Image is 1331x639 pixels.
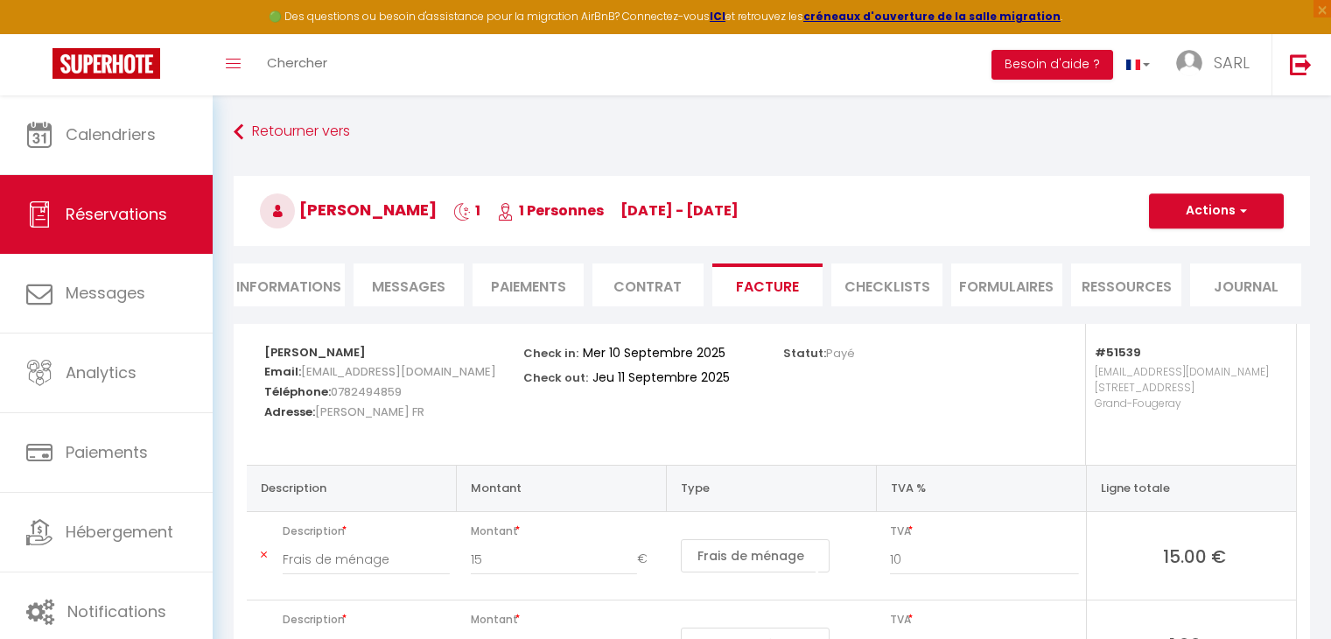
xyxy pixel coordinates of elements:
[710,9,725,24] a: ICI
[372,277,445,297] span: Messages
[667,465,877,511] th: Type
[1176,50,1202,76] img: ...
[890,607,1078,632] span: TVA
[620,200,739,221] span: [DATE] - [DATE]
[826,345,855,362] span: Payé
[457,465,667,511] th: Montant
[523,341,578,362] p: Check in:
[53,48,160,79] img: Super Booking
[264,404,315,420] strong: Adresse:
[453,200,480,221] span: 1
[592,263,704,306] li: Contrat
[66,203,167,225] span: Réservations
[234,116,1310,148] a: Retourner vers
[264,383,331,400] strong: Téléphone:
[803,9,1061,24] a: créneaux d'ouverture de la salle migration
[831,263,942,306] li: CHECKLISTS
[1086,465,1296,511] th: Ligne totale
[301,359,496,384] span: [EMAIL_ADDRESS][DOMAIN_NAME]
[267,53,327,72] span: Chercher
[67,600,166,622] span: Notifications
[264,344,366,361] strong: [PERSON_NAME]
[254,34,340,95] a: Chercher
[283,519,450,544] span: Description
[783,341,855,362] p: Statut:
[1101,544,1289,568] span: 15.00 €
[1095,344,1141,361] strong: #51539
[712,263,823,306] li: Facture
[637,544,660,575] span: €
[951,263,1062,306] li: FORMULAIRES
[260,199,437,221] span: [PERSON_NAME]
[66,441,148,463] span: Paiements
[1290,53,1312,75] img: logout
[283,607,450,632] span: Description
[66,362,137,383] span: Analytics
[876,465,1086,511] th: TVA %
[234,263,345,306] li: Informations
[247,465,457,511] th: Description
[66,521,173,543] span: Hébergement
[471,519,660,544] span: Montant
[473,263,584,306] li: Paiements
[1071,263,1182,306] li: Ressources
[991,50,1113,80] button: Besoin d'aide ?
[1190,263,1301,306] li: Journal
[66,282,145,304] span: Messages
[1163,34,1271,95] a: ... SARL
[890,519,1078,544] span: TVA
[497,200,604,221] span: 1 Personnes
[1095,360,1278,447] p: [EMAIL_ADDRESS][DOMAIN_NAME] [STREET_ADDRESS] Grand-Fougeray
[1149,193,1284,228] button: Actions
[331,379,402,404] span: 0782494859
[66,123,156,145] span: Calendriers
[523,366,588,386] p: Check out:
[1214,52,1250,74] span: SARL
[471,607,660,632] span: Montant
[315,399,424,425] span: [PERSON_NAME] FR
[264,363,301,380] strong: Email:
